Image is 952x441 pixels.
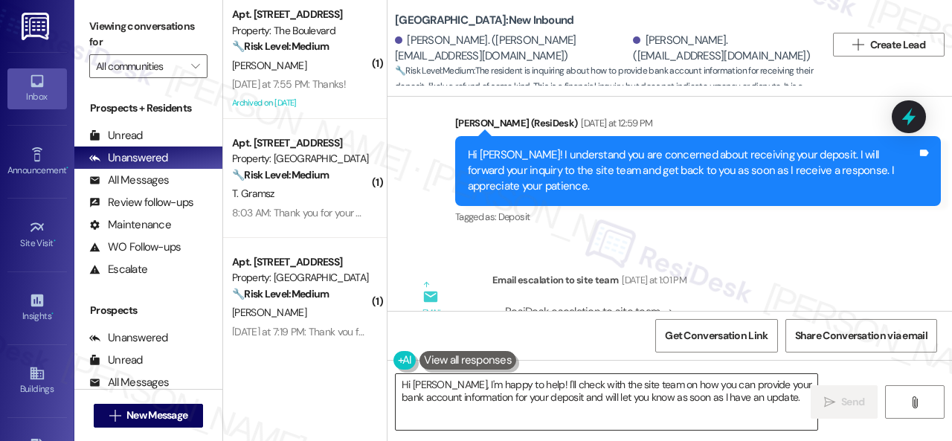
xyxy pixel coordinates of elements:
[231,94,371,112] div: Archived on [DATE]
[109,410,120,422] i: 
[89,173,169,188] div: All Messages
[89,353,143,368] div: Unread
[870,37,925,53] span: Create Lead
[89,375,169,390] div: All Messages
[618,272,686,288] div: [DATE] at 1:01 PM
[395,63,826,111] span: : The resident is inquiring about how to provide bank account information for receiving their dep...
[96,54,184,78] input: All communities
[498,210,530,223] span: Deposit
[89,15,208,54] label: Viewing conversations for
[455,115,941,136] div: [PERSON_NAME] (ResiDesk)
[232,135,370,151] div: Apt. [STREET_ADDRESS]
[396,374,817,430] textarea: Hi [PERSON_NAME], I'm happy to help! I'll check with the site team on how you can provide your ba...
[232,270,370,286] div: Property: [GEOGRAPHIC_DATA]
[74,100,222,116] div: Prospects + Residents
[232,23,370,39] div: Property: The Boulevard
[22,13,52,40] img: ResiDesk Logo
[94,404,204,428] button: New Message
[51,309,54,319] span: •
[89,128,143,144] div: Unread
[232,168,329,181] strong: 🔧 Risk Level: Medium
[232,39,329,53] strong: 🔧 Risk Level: Medium
[7,288,67,328] a: Insights •
[89,262,147,277] div: Escalate
[7,215,67,255] a: Site Visit •
[232,7,370,22] div: Apt. [STREET_ADDRESS]
[395,13,573,28] b: [GEOGRAPHIC_DATA]: New Inbound
[66,163,68,173] span: •
[89,239,181,255] div: WO Follow-ups
[811,385,878,419] button: Send
[89,330,168,346] div: Unanswered
[468,147,917,195] div: Hi [PERSON_NAME]! I understand you are concerned about receiving your deposit. I will forward you...
[422,305,480,353] div: Email escalation to site team
[126,408,187,423] span: New Message
[232,151,370,167] div: Property: [GEOGRAPHIC_DATA]
[89,195,193,210] div: Review follow-ups
[395,33,629,65] div: [PERSON_NAME]. ([PERSON_NAME][EMAIL_ADDRESS][DOMAIN_NAME])
[633,33,814,65] div: [PERSON_NAME]. ([EMAIL_ADDRESS][DOMAIN_NAME])
[74,303,222,318] div: Prospects
[665,328,768,344] span: Get Conversation Link
[191,60,199,72] i: 
[841,394,864,410] span: Send
[833,33,945,57] button: Create Lead
[824,396,835,408] i: 
[655,319,777,353] button: Get Conversation Link
[232,77,346,91] div: [DATE] at 7:55 PM: Thanks!
[455,206,941,228] div: Tagged as:
[577,115,652,131] div: [DATE] at 12:59 PM
[852,39,863,51] i: 
[785,319,937,353] button: Share Conversation via email
[7,68,67,109] a: Inbox
[232,59,306,72] span: [PERSON_NAME]
[232,306,306,319] span: [PERSON_NAME]
[232,254,370,270] div: Apt. [STREET_ADDRESS]
[505,304,883,368] div: ResiDesk escalation to site team -> Risk Level: Low risk Topics: Inquiry on how to receive the de...
[492,272,895,293] div: Email escalation to site team
[54,236,56,246] span: •
[232,187,274,200] span: T. Gramsz
[89,217,171,233] div: Maintenance
[395,65,474,77] strong: 🔧 Risk Level: Medium
[795,328,927,344] span: Share Conversation via email
[909,396,920,408] i: 
[7,361,67,401] a: Buildings
[89,150,168,166] div: Unanswered
[232,287,329,300] strong: 🔧 Risk Level: Medium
